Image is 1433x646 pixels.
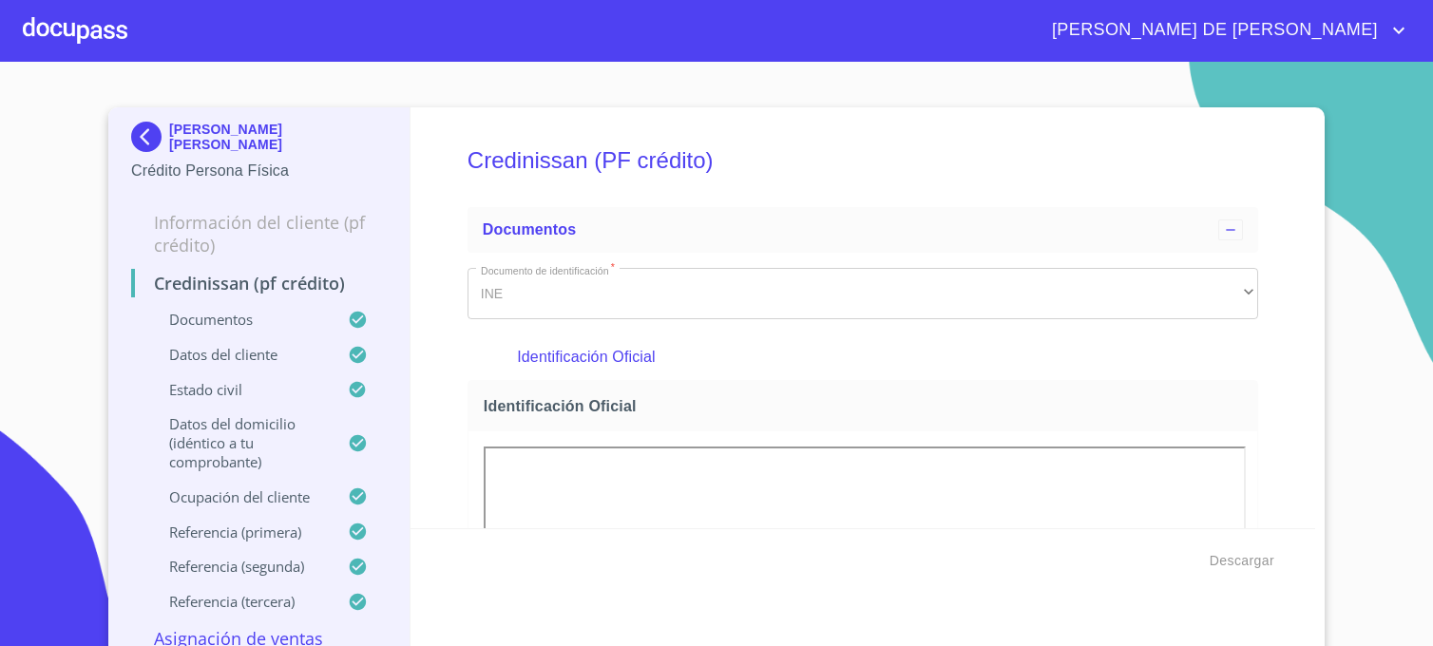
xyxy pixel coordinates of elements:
span: Identificación Oficial [484,396,1250,416]
button: account of current user [1038,15,1410,46]
p: Ocupación del Cliente [131,487,348,506]
p: Referencia (segunda) [131,557,348,576]
div: Documentos [468,207,1258,253]
p: Datos del cliente [131,345,348,364]
p: [PERSON_NAME] [PERSON_NAME] [169,122,387,152]
h5: Credinissan (PF crédito) [468,122,1258,199]
div: INE [468,268,1258,319]
span: [PERSON_NAME] DE [PERSON_NAME] [1038,15,1387,46]
p: Estado Civil [131,380,348,399]
img: Docupass spot blue [131,122,169,152]
button: Descargar [1202,543,1282,579]
span: Descargar [1210,549,1274,573]
span: Documentos [483,221,576,237]
p: Identificación Oficial [517,346,1208,369]
p: Crédito Persona Física [131,160,387,182]
p: Información del cliente (PF crédito) [131,211,387,256]
p: Documentos [131,310,348,329]
p: Credinissan (PF crédito) [131,272,387,294]
p: Datos del domicilio (idéntico a tu comprobante) [131,414,348,471]
div: [PERSON_NAME] [PERSON_NAME] [131,122,387,160]
p: Referencia (primera) [131,522,348,541]
p: Referencia (tercera) [131,592,348,611]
